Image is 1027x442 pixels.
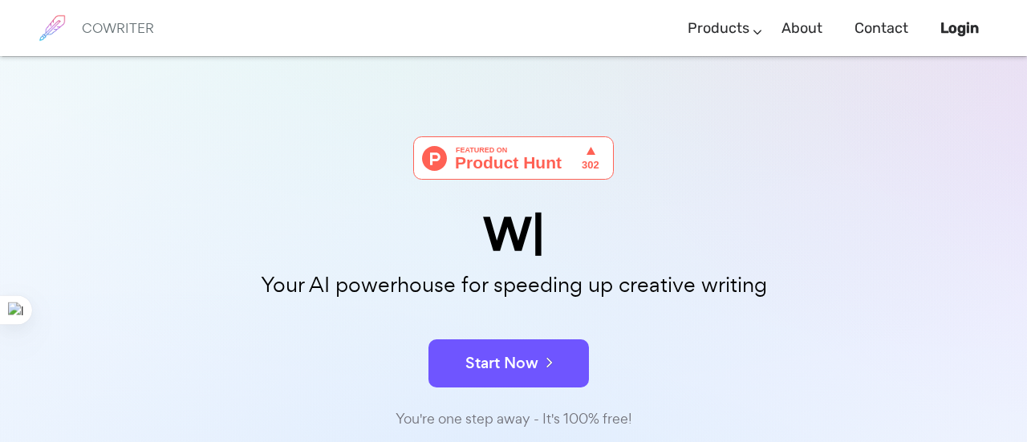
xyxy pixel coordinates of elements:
p: Your AI powerhouse for speeding up creative writing [112,268,915,302]
img: Cowriter - Your AI buddy for speeding up creative writing | Product Hunt [413,136,614,180]
a: Products [688,5,749,52]
a: About [781,5,822,52]
a: Login [940,5,979,52]
h6: COWRITER [82,21,154,35]
img: brand logo [32,8,72,48]
a: Contact [854,5,908,52]
b: Login [940,19,979,37]
button: Start Now [428,339,589,387]
div: You're one step away - It's 100% free! [112,408,915,431]
div: W [112,212,915,257]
